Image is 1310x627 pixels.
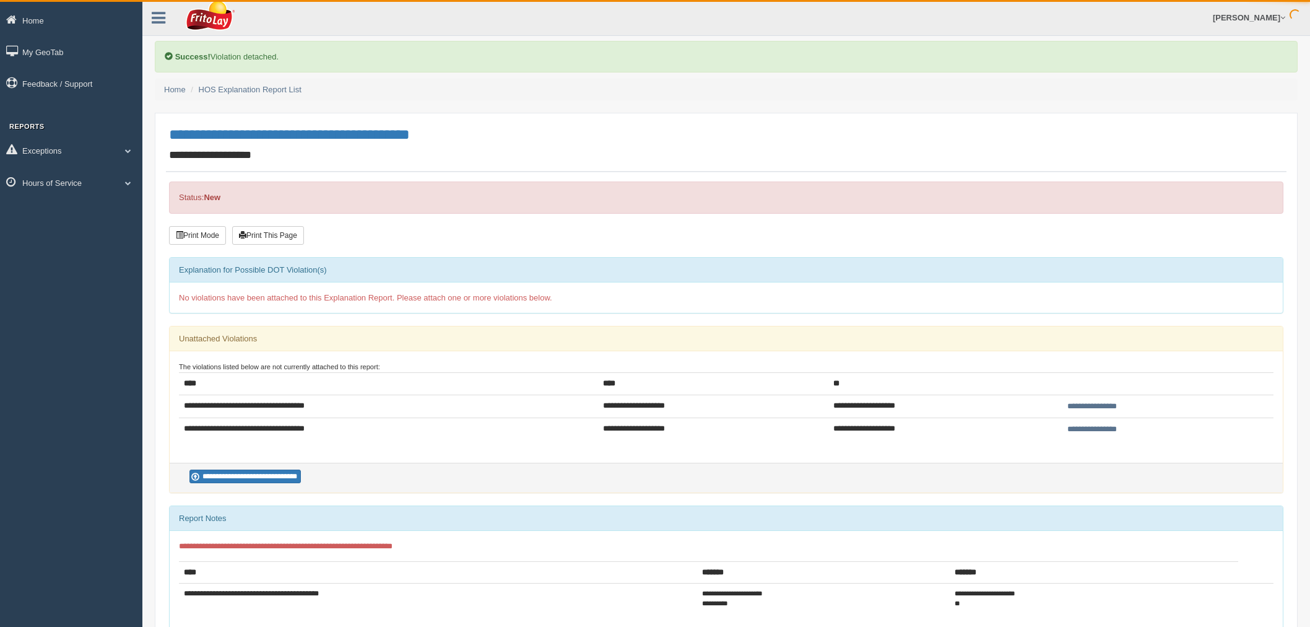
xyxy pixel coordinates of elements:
a: Home [164,85,186,94]
span: No violations have been attached to this Explanation Report. Please attach one or more violations... [179,293,552,302]
small: The violations listed below are not currently attached to this report: [179,363,380,370]
b: Success! [175,52,210,61]
div: Unattached Violations [170,327,1283,351]
div: Violation detached. [155,41,1298,72]
strong: New [204,193,220,202]
a: HOS Explanation Report List [199,85,301,94]
button: Print Mode [169,226,226,245]
div: Report Notes [170,506,1283,531]
button: Print This Page [232,226,304,245]
div: Explanation for Possible DOT Violation(s) [170,258,1283,283]
div: Status: [169,182,1283,213]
